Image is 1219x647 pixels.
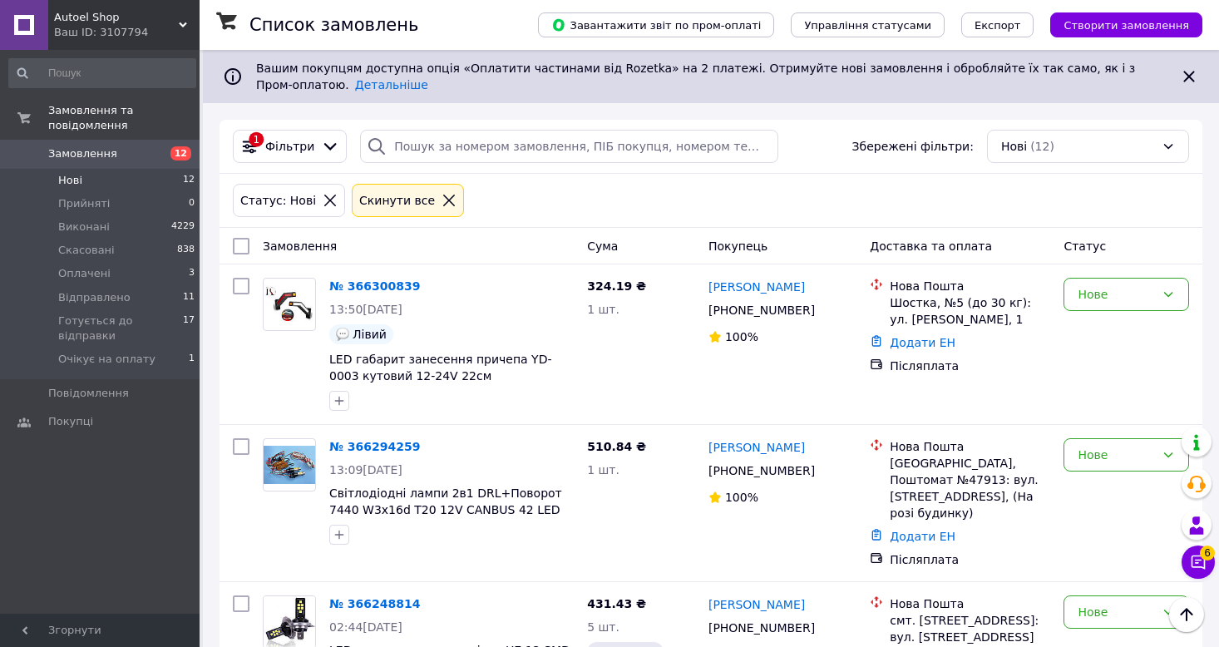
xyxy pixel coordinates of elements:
[587,597,646,610] span: 431.43 ₴
[183,314,195,343] span: 17
[237,191,319,210] div: Статус: Нові
[265,138,314,155] span: Фільтри
[263,438,316,491] a: Фото товару
[264,446,315,485] img: Фото товару
[189,352,195,367] span: 1
[329,279,420,293] a: № 366300839
[1001,138,1027,155] span: Нові
[58,243,115,258] span: Скасовані
[890,438,1050,455] div: Нова Пошта
[256,62,1135,91] span: Вашим покупцям доступна опція «Оплатити частинами від Rozetka» на 2 платежі. Отримуйте нові замов...
[804,19,931,32] span: Управління статусами
[183,290,195,305] span: 11
[587,303,619,316] span: 1 шт.
[890,455,1050,521] div: [GEOGRAPHIC_DATA], Поштомат №47913: вул. [STREET_ADDRESS], (На розі будинку)
[852,138,974,155] span: Збережені фільтри:
[890,336,955,349] a: Додати ЕН
[870,240,992,253] span: Доставка та оплата
[329,303,402,316] span: 13:50[DATE]
[48,386,129,401] span: Повідомлення
[1034,17,1202,31] a: Створити замовлення
[263,278,316,331] a: Фото товару
[890,358,1050,374] div: Післяплата
[329,463,402,477] span: 13:09[DATE]
[1064,240,1106,253] span: Статус
[890,595,1050,612] div: Нова Пошта
[177,243,195,258] span: 838
[329,353,551,416] a: LED габарит занесення причепа YD-0003 кутовий 12-24V 22см помаранчевий, червоний, білий з динаміч...
[58,314,183,343] span: Готується до відправки
[171,220,195,235] span: 4229
[538,12,774,37] button: Завантажити звіт по пром-оплаті
[890,551,1050,568] div: Післяплата
[189,196,195,211] span: 0
[587,240,618,253] span: Cума
[1078,603,1155,621] div: Нове
[1064,19,1189,32] span: Створити замовлення
[336,328,349,341] img: :speech_balloon:
[708,279,805,295] a: [PERSON_NAME]
[890,278,1050,294] div: Нова Пошта
[356,191,438,210] div: Cкинути все
[890,294,1050,328] div: Шостка, №5 (до 30 кг): ул. [PERSON_NAME], 1
[1050,12,1202,37] button: Створити замовлення
[587,620,619,634] span: 5 шт.
[708,240,767,253] span: Покупець
[587,279,646,293] span: 324.19 ₴
[708,439,805,456] a: [PERSON_NAME]
[353,328,387,341] span: Лівий
[355,78,428,91] a: Детальніше
[54,10,179,25] span: Autoel Shop
[1078,446,1155,464] div: Нове
[1030,140,1054,153] span: (12)
[890,612,1050,645] div: смт. [STREET_ADDRESS]: вул. [STREET_ADDRESS]
[961,12,1034,37] button: Експорт
[48,414,93,429] span: Покупці
[1182,546,1215,579] button: Чат з покупцем6
[58,196,110,211] span: Прийняті
[791,12,945,37] button: Управління статусами
[58,220,110,235] span: Виконані
[58,352,155,367] span: Очікує на оплату
[8,58,196,88] input: Пошук
[58,290,131,305] span: Відправлено
[725,330,758,343] span: 100%
[587,440,646,453] span: 510.84 ₴
[48,103,200,133] span: Замовлення та повідомлення
[1200,546,1215,561] span: 6
[551,17,761,32] span: Завантажити звіт по пром-оплаті
[705,616,818,640] div: [PHONE_NUMBER]
[587,463,619,477] span: 1 шт.
[249,15,418,35] h1: Список замовлень
[263,240,337,253] span: Замовлення
[329,486,562,550] a: Світлодіодні лампи 2в1 DRL+Поворот 7440 W3x16d T20 12V CANBUS 42 LED SMD 2835 — ДХВ + Поворотник,...
[48,146,117,161] span: Замовлення
[890,530,955,543] a: Додати ЕН
[329,620,402,634] span: 02:44[DATE]
[189,266,195,281] span: 3
[1169,597,1204,632] button: Наверх
[725,491,758,504] span: 100%
[1078,285,1155,304] div: Нове
[329,597,420,610] a: № 366248814
[58,173,82,188] span: Нові
[975,19,1021,32] span: Експорт
[705,299,818,322] div: [PHONE_NUMBER]
[170,146,191,161] span: 12
[54,25,200,40] div: Ваш ID: 3107794
[183,173,195,188] span: 12
[329,440,420,453] a: № 366294259
[264,285,315,324] img: Фото товару
[708,596,805,613] a: [PERSON_NAME]
[58,266,111,281] span: Оплачені
[705,459,818,482] div: [PHONE_NUMBER]
[360,130,777,163] input: Пошук за номером замовлення, ПІБ покупця, номером телефону, Email, номером накладної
